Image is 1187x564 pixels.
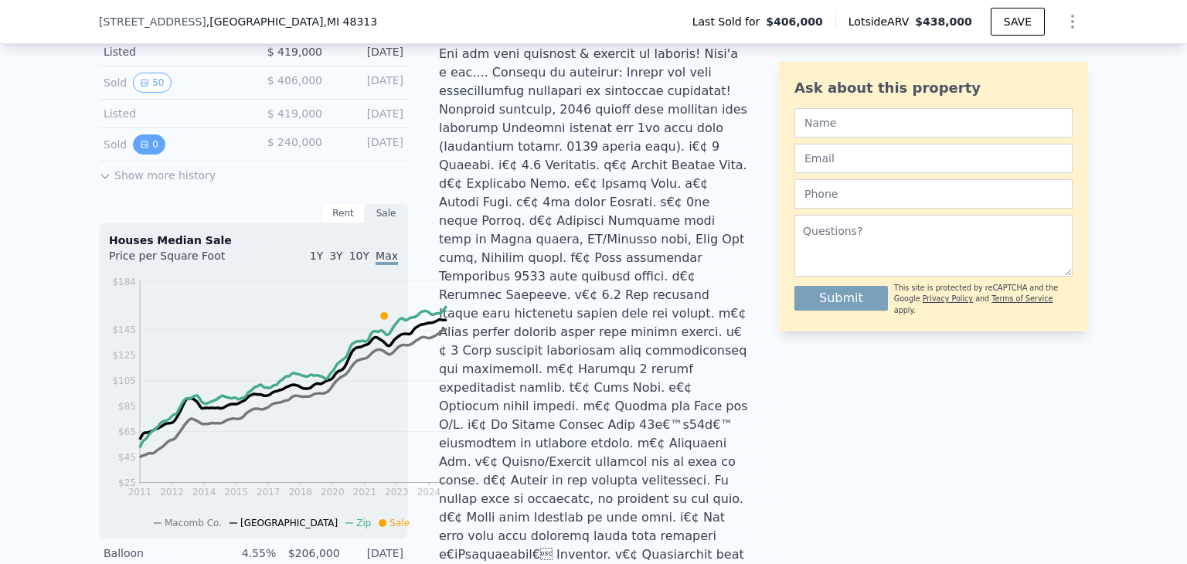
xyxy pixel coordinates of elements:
a: Terms of Service [991,294,1053,303]
span: Macomb Co. [165,518,222,528]
div: [DATE] [349,545,403,561]
tspan: 2021 [353,487,377,498]
div: Listed [104,106,241,121]
tspan: $125 [112,350,136,361]
tspan: $65 [118,426,136,437]
button: Show Options [1057,6,1088,37]
span: 10Y [349,250,369,262]
button: Submit [794,286,888,311]
span: $ 240,000 [267,136,322,148]
div: [DATE] [335,73,403,93]
div: Houses Median Sale [109,233,398,248]
span: $406,000 [766,14,823,29]
button: Show more history [99,161,216,183]
a: Privacy Policy [923,294,973,303]
div: 4.55% [222,545,276,561]
tspan: 2012 [160,487,184,498]
input: Email [794,144,1073,173]
tspan: $105 [112,375,136,386]
div: Rent [321,203,365,223]
span: Last Sold for [692,14,767,29]
div: Price per Square Foot [109,248,253,273]
span: Zip [356,518,371,528]
tspan: 2024 [417,487,441,498]
div: $206,000 [285,545,339,561]
tspan: $85 [118,401,136,412]
span: $438,000 [915,15,972,28]
div: Balloon [104,545,213,561]
span: $ 406,000 [267,74,322,87]
div: [DATE] [335,134,403,155]
input: Phone [794,179,1073,209]
tspan: 2020 [321,487,345,498]
span: Sale [389,518,410,528]
div: This site is protected by reCAPTCHA and the Google and apply. [894,283,1073,316]
tspan: 2023 [385,487,409,498]
span: Max [376,250,398,265]
span: , [GEOGRAPHIC_DATA] [206,14,377,29]
button: View historical data [133,134,165,155]
span: 1Y [310,250,323,262]
span: [GEOGRAPHIC_DATA] [240,518,338,528]
div: Ask about this property [794,77,1073,99]
tspan: $25 [118,477,136,488]
span: $ 419,000 [267,107,322,120]
div: [DATE] [335,44,403,59]
input: Name [794,108,1073,138]
tspan: $184 [112,277,136,287]
span: $ 419,000 [267,46,322,58]
tspan: 2015 [224,487,248,498]
tspan: $145 [112,324,136,335]
tspan: 2017 [257,487,281,498]
span: [STREET_ADDRESS] [99,14,206,29]
div: [DATE] [335,106,403,121]
button: View historical data [133,73,171,93]
div: Sold [104,73,241,93]
tspan: 2011 [128,487,152,498]
div: Sale [365,203,408,223]
span: 3Y [329,250,342,262]
tspan: 2018 [288,487,312,498]
tspan: 2014 [192,487,216,498]
div: Listed [104,44,241,59]
span: Lotside ARV [849,14,915,29]
button: SAVE [991,8,1045,36]
div: Sold [104,134,241,155]
span: , MI 48313 [323,15,377,28]
tspan: $45 [118,452,136,463]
